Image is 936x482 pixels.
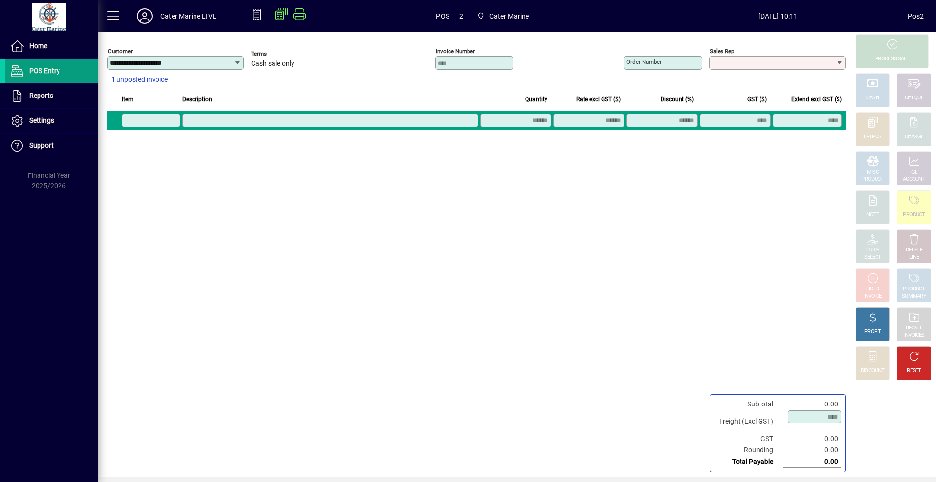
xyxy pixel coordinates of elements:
div: PRICE [866,247,879,254]
div: PRODUCT [903,212,925,219]
a: Home [5,34,97,58]
span: POS Entry [29,67,60,75]
mat-label: Sales rep [710,48,734,55]
div: EFTPOS [864,134,882,141]
div: ACCOUNT [903,176,925,183]
mat-label: Order number [626,58,662,65]
a: Settings [5,109,97,133]
span: POS [436,8,449,24]
div: DISCOUNT [861,367,884,375]
span: Rate excl GST ($) [576,94,621,105]
mat-label: Customer [108,48,133,55]
div: DELETE [906,247,922,254]
span: 1 unposted invoice [111,75,168,85]
div: MISC [867,169,878,176]
div: HOLD [866,286,879,293]
div: PROCESS SALE [875,56,909,63]
span: Extend excl GST ($) [791,94,842,105]
div: INVOICES [903,332,924,339]
mat-label: Invoice number [436,48,475,55]
div: INVOICE [863,293,881,300]
div: PRODUCT [903,286,925,293]
span: Description [182,94,212,105]
td: Total Payable [714,456,783,468]
div: SELECT [864,254,881,261]
span: Settings [29,116,54,124]
td: Freight (Excl GST) [714,410,783,433]
div: Pos2 [908,8,924,24]
span: Cater Marine [489,8,529,24]
div: PROFIT [864,328,881,336]
div: CASH [866,95,879,102]
div: Cater Marine LIVE [160,8,216,24]
td: Rounding [714,444,783,456]
td: 0.00 [783,433,841,444]
span: Reports [29,92,53,99]
div: CHEQUE [905,95,923,102]
span: [DATE] 10:11 [648,8,908,24]
span: Terms [251,51,310,57]
td: 0.00 [783,456,841,468]
div: GL [911,169,917,176]
a: Reports [5,84,97,108]
span: Cater Marine [473,7,533,25]
button: 1 unposted invoice [107,71,172,89]
span: Support [29,141,54,149]
td: Subtotal [714,399,783,410]
span: 2 [459,8,463,24]
div: CHARGE [905,134,924,141]
span: Quantity [525,94,547,105]
td: 0.00 [783,444,841,456]
button: Profile [129,7,160,25]
a: Support [5,134,97,158]
div: RESET [907,367,921,375]
div: LINE [909,254,919,261]
span: Item [122,94,134,105]
div: NOTE [866,212,879,219]
span: GST ($) [747,94,767,105]
div: SUMMARY [902,293,926,300]
div: PRODUCT [861,176,883,183]
div: RECALL [906,325,923,332]
span: Home [29,42,47,50]
td: 0.00 [783,399,841,410]
td: GST [714,433,783,444]
span: Cash sale only [251,60,294,68]
span: Discount (%) [661,94,694,105]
